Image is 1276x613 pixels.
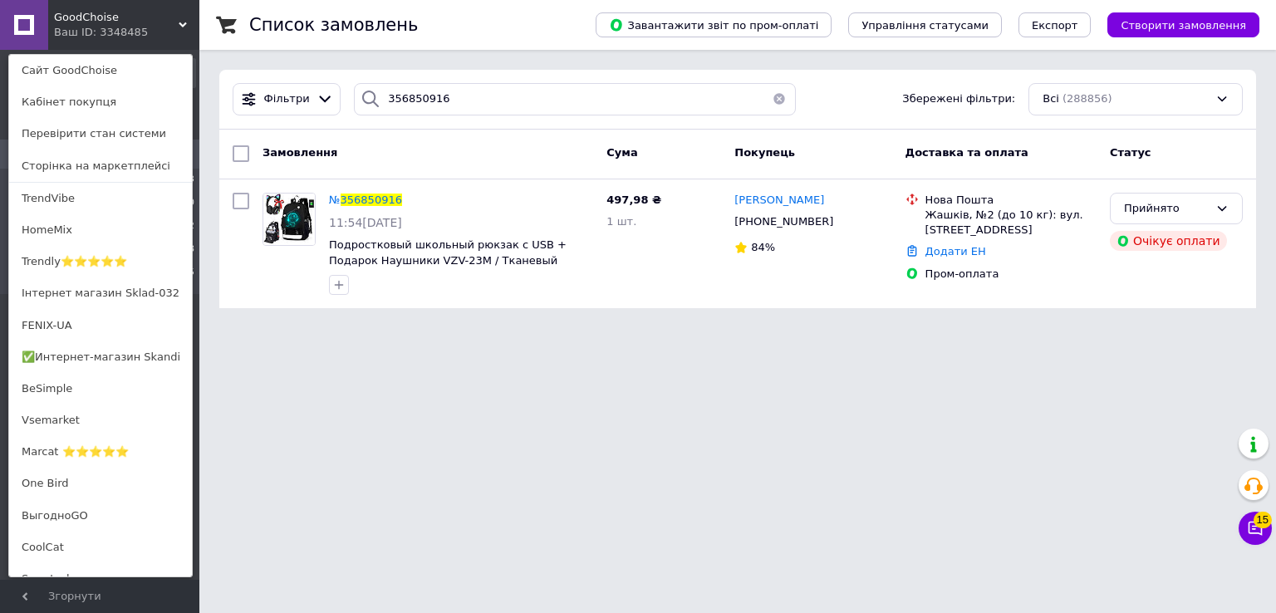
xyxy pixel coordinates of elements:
span: Збережені фільтри: [902,91,1015,107]
a: [PERSON_NAME] [734,193,824,208]
a: Інтернет магазин Sklad-032 [9,277,192,309]
span: Покупець [734,146,795,159]
a: Додати ЕН [925,245,986,257]
div: Жашків, №2 (до 10 кг): вул. [STREET_ADDRESS] [925,208,1097,238]
a: Створити замовлення [1091,18,1259,31]
input: Пошук за номером замовлення, ПІБ покупця, номером телефону, Email, номером накладної [354,83,796,115]
span: 356850916 [341,194,402,206]
span: Управління статусами [861,19,989,32]
a: Marcat ⭐⭐⭐⭐⭐ [9,436,192,468]
span: Замовлення [263,146,337,159]
a: FENIX-UA [9,310,192,341]
span: Cума [606,146,637,159]
a: BeSimple [9,373,192,405]
button: Управління статусами [848,12,1002,37]
span: 1 шт. [606,215,636,228]
span: 15 [1254,512,1272,528]
div: Очікує оплати [1110,231,1227,251]
a: ✅Интернет-магазин Skandi [9,341,192,373]
a: Перевірити стан системи [9,118,192,150]
span: Доставка та оплата [905,146,1028,159]
a: Сайт GoodChoise [9,55,192,86]
a: Подростковый школьный рюкзак с USB + Подарок Наушники VZV-23M / Тканевый флуоресцентный рюкзак (4... [329,238,567,282]
span: Фільтри [264,91,310,107]
span: Статус [1110,146,1151,159]
span: [PHONE_NUMBER] [734,215,833,228]
a: №356850916 [329,194,402,206]
h1: Список замовлень [249,15,418,35]
span: № [329,194,341,206]
a: Фото товару [263,193,316,246]
a: TrendVibe [9,183,192,214]
span: Завантажити звіт по пром-оплаті [609,17,818,32]
span: GoodChoise [54,10,179,25]
div: Ваш ID: 3348485 [54,25,124,40]
a: Vsemarket [9,405,192,436]
span: 497,98 ₴ [606,194,661,206]
a: ВыгодноGO [9,500,192,532]
a: One Bird [9,468,192,499]
img: Фото товару [263,194,315,245]
a: Кабінет покупця [9,86,192,118]
span: Експорт [1032,19,1078,32]
button: Експорт [1018,12,1092,37]
div: Прийнято [1124,200,1209,218]
a: CoolCat [9,532,192,563]
a: Smartzakup [9,563,192,595]
button: Чат з покупцем15 [1239,512,1272,545]
span: Створити замовлення [1121,19,1246,32]
span: [PERSON_NAME] [734,194,824,206]
span: (288856) [1063,92,1112,105]
span: 11:54[DATE] [329,216,402,229]
div: Пром-оплата [925,267,1097,282]
a: Сторінка на маркетплейсі [9,150,192,182]
a: Trendly⭐⭐⭐⭐⭐ [9,246,192,277]
a: HomeMix [9,214,192,246]
button: Очистить [763,83,796,115]
button: Завантажити звіт по пром-оплаті [596,12,832,37]
div: Нова Пошта [925,193,1097,208]
button: Створити замовлення [1107,12,1259,37]
span: Всі [1043,91,1059,107]
span: 84% [751,241,775,253]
